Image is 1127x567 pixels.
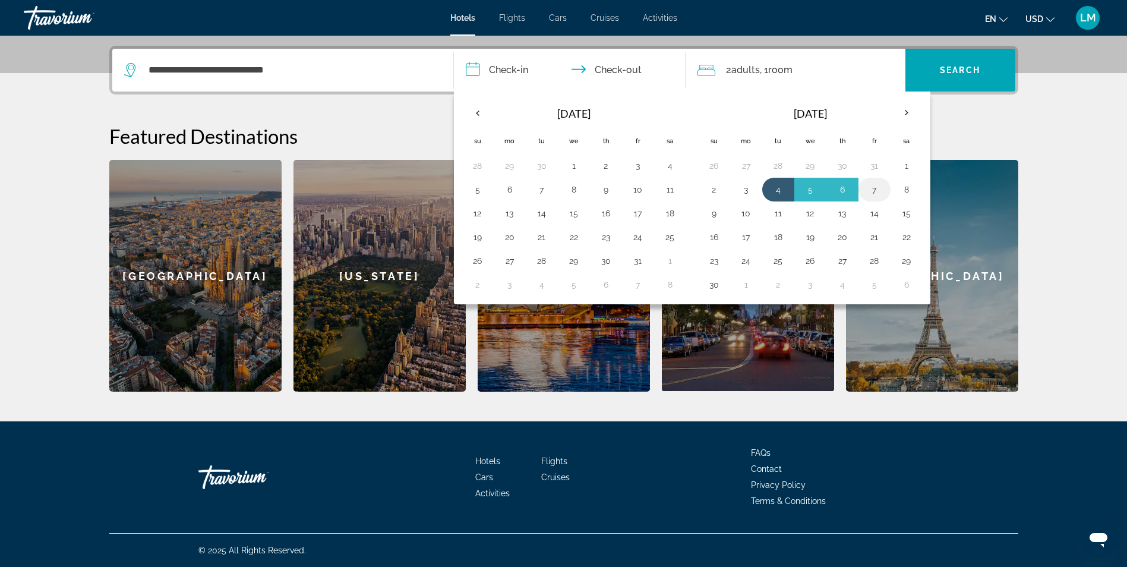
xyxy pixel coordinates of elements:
button: Day 12 [801,205,820,222]
button: Day 27 [737,157,756,174]
button: Day 5 [564,276,583,293]
button: Day 14 [532,205,551,222]
button: Day 21 [865,229,884,245]
a: Flights [541,456,567,466]
button: Day 9 [596,181,615,198]
button: Day 4 [769,181,788,198]
a: Activities [643,13,677,23]
span: © 2025 All Rights Reserved. [198,546,306,555]
button: Day 1 [737,276,756,293]
button: Day 29 [500,157,519,174]
a: Travorium [24,2,143,33]
button: Day 6 [897,276,916,293]
button: Day 5 [468,181,487,198]
button: Day 18 [769,229,788,245]
button: Day 27 [500,253,519,269]
button: Day 29 [897,253,916,269]
button: Day 13 [833,205,852,222]
button: Day 17 [629,205,648,222]
button: Day 4 [661,157,680,174]
span: Room [768,64,793,75]
button: Day 2 [596,157,615,174]
button: Day 6 [833,181,852,198]
button: Day 20 [833,229,852,245]
button: Day 20 [500,229,519,245]
button: Day 5 [801,181,820,198]
button: Day 5 [865,276,884,293]
button: Day 1 [661,253,680,269]
button: Day 24 [629,229,648,245]
button: Next month [891,99,923,127]
div: Search widget [112,49,1015,92]
button: Day 29 [564,253,583,269]
button: Day 8 [564,181,583,198]
button: Day 4 [532,276,551,293]
button: Day 25 [661,229,680,245]
span: Privacy Policy [751,480,806,490]
span: , 1 [760,62,793,78]
span: LM [1080,12,1096,24]
button: Day 10 [737,205,756,222]
button: Day 1 [897,157,916,174]
a: Travorium [198,459,317,495]
button: Day 7 [532,181,551,198]
span: Cruises [591,13,619,23]
a: [GEOGRAPHIC_DATA] [109,160,282,392]
a: Cars [475,472,493,482]
span: 2 [726,62,760,78]
span: en [985,14,996,24]
a: Cars [549,13,567,23]
button: Day 16 [705,229,724,245]
span: USD [1025,14,1043,24]
button: Day 27 [833,253,852,269]
button: Day 19 [801,229,820,245]
div: [GEOGRAPHIC_DATA] [846,160,1018,392]
button: Day 12 [468,205,487,222]
a: Hotels [450,13,475,23]
button: Day 28 [468,157,487,174]
button: Day 26 [801,253,820,269]
button: Day 2 [705,181,724,198]
button: Day 19 [468,229,487,245]
button: Day 6 [596,276,615,293]
th: [DATE] [494,99,654,128]
button: Day 21 [532,229,551,245]
a: FAQs [751,448,771,458]
button: Day 3 [500,276,519,293]
a: Hotels [475,456,500,466]
div: [US_STATE] [293,160,466,392]
button: Day 13 [500,205,519,222]
button: Day 15 [897,205,916,222]
a: Contact [751,464,782,474]
a: Activities [475,489,510,498]
button: Day 17 [737,229,756,245]
a: Cruises [541,472,570,482]
button: Change language [985,10,1008,27]
button: Day 7 [865,181,884,198]
button: Day 2 [769,276,788,293]
button: Previous month [462,99,494,127]
th: [DATE] [730,99,891,128]
span: Search [940,65,980,75]
button: Day 28 [865,253,884,269]
button: Day 8 [661,276,680,293]
button: Travelers: 2 adults, 0 children [686,49,905,92]
button: Day 1 [564,157,583,174]
button: Day 30 [705,276,724,293]
span: Adults [731,64,760,75]
iframe: Button to launch messaging window [1079,519,1117,557]
button: User Menu [1072,5,1103,30]
button: Day 3 [737,181,756,198]
button: Check in and out dates [454,49,686,92]
button: Day 22 [564,229,583,245]
button: Day 8 [897,181,916,198]
button: Day 30 [532,157,551,174]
